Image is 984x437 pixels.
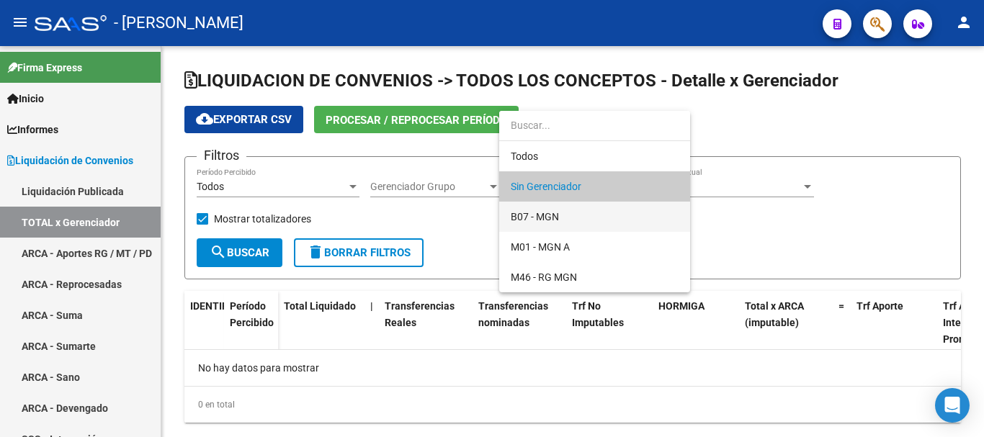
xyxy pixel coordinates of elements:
[935,388,970,423] div: Abrir Intercom Messenger
[511,241,570,253] font: M01 - MGN A
[511,211,559,222] font: B07 - MGN
[511,150,538,162] font: Todos
[499,110,690,140] input: búsqueda desplegable
[511,181,581,192] font: Sin Gerenciador
[511,271,577,283] font: M46 - RG MGN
